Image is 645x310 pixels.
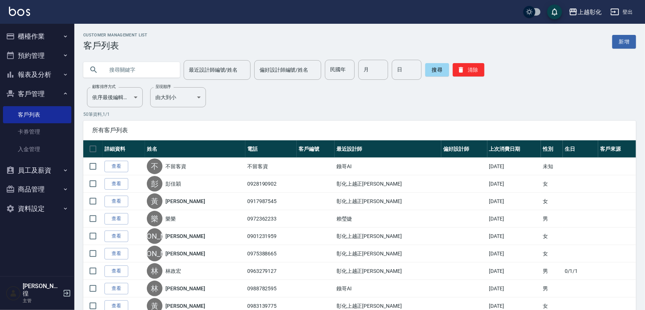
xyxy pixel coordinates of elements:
[487,262,541,280] td: [DATE]
[578,7,602,17] div: 上越彰化
[563,140,598,158] th: 生日
[165,198,205,205] a: [PERSON_NAME]
[335,210,442,228] td: 賴瑩婕
[23,283,61,297] h5: [PERSON_NAME]徨
[245,140,297,158] th: 電話
[335,140,442,158] th: 最近設計師
[541,140,563,158] th: 性別
[83,111,636,118] p: 50 筆資料, 1 / 1
[425,63,449,76] button: 搜尋
[3,199,71,218] button: 資料設定
[150,87,206,107] div: 由大到小
[245,280,297,297] td: 0988782595
[147,281,162,296] div: 林
[487,193,541,210] td: [DATE]
[92,127,627,134] span: 所有客戶列表
[104,161,128,172] a: 查看
[245,245,297,262] td: 0975388665
[147,246,162,261] div: [PERSON_NAME]
[563,262,598,280] td: 0/1/1
[297,140,335,158] th: 客戶編號
[566,4,604,20] button: 上越彰化
[245,193,297,210] td: 0917987545
[598,140,636,158] th: 客戶來源
[541,262,563,280] td: 男
[487,228,541,245] td: [DATE]
[147,159,162,174] div: 不
[245,228,297,245] td: 0901231959
[147,263,162,279] div: 林
[165,163,186,170] a: 不留客資
[245,175,297,193] td: 0928190902
[165,215,176,222] a: 樂樂
[3,65,71,84] button: 報表及分析
[335,280,442,297] td: 鏹哥AI
[487,158,541,175] td: [DATE]
[155,84,171,89] label: 呈現順序
[541,245,563,262] td: 女
[335,262,442,280] td: 彰化上越正[PERSON_NAME]
[147,211,162,226] div: 樂
[335,193,442,210] td: 彰化上越正[PERSON_NAME]
[612,35,636,49] a: 新增
[104,283,128,294] a: 查看
[541,280,563,297] td: 男
[3,123,71,140] a: 卡券管理
[165,302,205,310] a: [PERSON_NAME]
[83,33,148,37] h2: Customer Management List
[487,210,541,228] td: [DATE]
[541,228,563,245] td: 女
[335,158,442,175] td: 鏹哥AI
[147,176,162,192] div: 彭
[487,280,541,297] td: [DATE]
[3,180,71,199] button: 商品管理
[165,285,205,292] a: [PERSON_NAME]
[104,265,128,277] a: 查看
[3,106,71,123] a: 客戶列表
[245,210,297,228] td: 0972362233
[3,27,71,46] button: 櫃檯作業
[335,228,442,245] td: 彰化上越正[PERSON_NAME]
[104,248,128,260] a: 查看
[245,158,297,175] td: 不留客資
[87,87,143,107] div: 依序最後編輯時間
[104,213,128,225] a: 查看
[607,5,636,19] button: 登出
[245,262,297,280] td: 0963279127
[103,140,145,158] th: 詳細資料
[9,7,30,16] img: Logo
[541,210,563,228] td: 男
[165,232,205,240] a: [PERSON_NAME]
[335,175,442,193] td: 彰化上越正[PERSON_NAME]
[487,175,541,193] td: [DATE]
[104,231,128,242] a: 查看
[104,60,174,80] input: 搜尋關鍵字
[441,140,487,158] th: 偏好設計師
[541,175,563,193] td: 女
[3,84,71,104] button: 客戶管理
[83,40,148,51] h3: 客戶列表
[165,250,205,257] a: [PERSON_NAME]
[547,4,562,19] button: save
[145,140,245,158] th: 姓名
[104,178,128,190] a: 查看
[104,196,128,207] a: 查看
[453,63,484,76] button: 清除
[165,180,181,187] a: 彭佳穎
[335,245,442,262] td: 彰化上越正[PERSON_NAME]
[147,228,162,244] div: [PERSON_NAME]
[92,84,116,89] label: 顧客排序方式
[3,46,71,65] button: 預約管理
[23,297,61,304] p: 主管
[487,245,541,262] td: [DATE]
[487,140,541,158] th: 上次消費日期
[6,286,21,301] img: Person
[165,267,181,275] a: 林政宏
[541,193,563,210] td: 女
[147,193,162,209] div: 黃
[3,141,71,158] a: 入金管理
[541,158,563,175] td: 未知
[3,161,71,180] button: 員工及薪資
